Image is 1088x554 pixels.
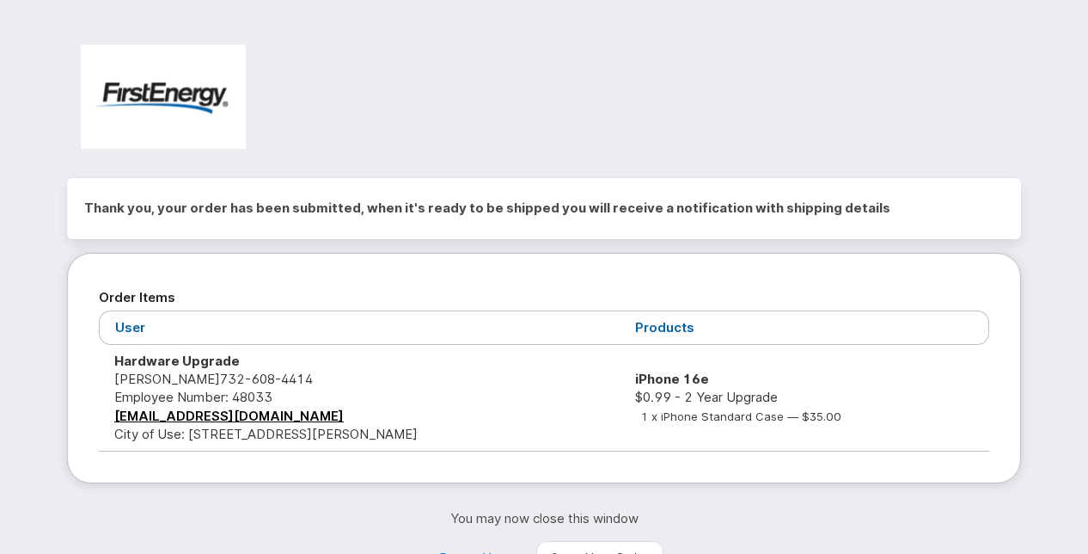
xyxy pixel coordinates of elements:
[99,311,620,344] th: User
[114,408,344,424] a: [EMAIL_ADDRESS][DOMAIN_NAME]
[220,371,313,387] span: 732
[81,45,246,149] img: FirstEnergy Corp
[99,285,989,311] h2: Order Items
[114,353,240,369] strong: Hardware Upgrade
[275,371,313,387] span: 4414
[245,371,275,387] span: 608
[620,345,989,452] td: $0.99 - 2 Year Upgrade
[114,389,272,405] span: Employee Number: 48033
[99,345,620,452] td: [PERSON_NAME] City of Use: [STREET_ADDRESS][PERSON_NAME]
[620,311,989,344] th: Products
[67,509,1021,527] p: You may now close this window
[84,195,1004,221] h2: Thank you, your order has been submitted, when it's ready to be shipped you will receive a notifi...
[641,409,841,423] small: 1 x iPhone Standard Case — $35.00
[635,371,709,387] strong: iPhone 16e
